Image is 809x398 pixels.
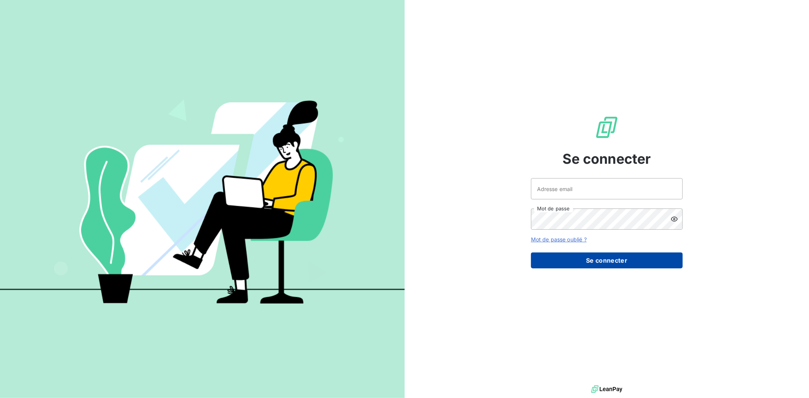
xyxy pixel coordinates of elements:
img: Logo LeanPay [595,115,619,139]
button: Se connecter [531,252,683,268]
a: Mot de passe oublié ? [531,236,587,243]
input: placeholder [531,178,683,199]
img: logo [591,384,622,395]
span: Se connecter [562,149,651,169]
